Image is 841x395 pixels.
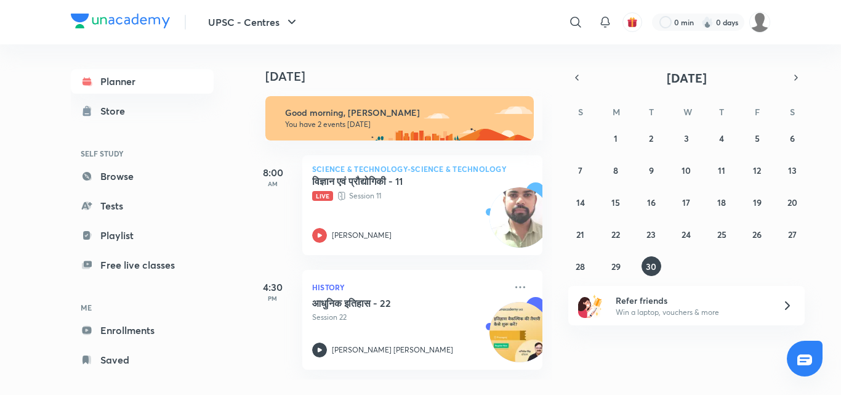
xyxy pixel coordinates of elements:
[71,164,214,189] a: Browse
[613,106,620,118] abbr: Monday
[312,312,505,323] p: Session 22
[71,297,214,318] h6: ME
[667,70,707,86] span: [DATE]
[248,180,297,187] p: AM
[647,197,656,208] abbr: September 16, 2025
[719,132,724,144] abbr: September 4, 2025
[248,295,297,302] p: PM
[642,192,661,212] button: September 16, 2025
[790,132,795,144] abbr: September 6, 2025
[606,128,626,148] button: September 1, 2025
[611,229,620,240] abbr: September 22, 2025
[684,132,689,144] abbr: September 3, 2025
[642,160,661,180] button: September 9, 2025
[571,160,590,180] button: September 7, 2025
[201,10,307,35] button: UPSC - Centres
[749,12,770,33] img: Abhijeet Srivastav
[677,128,696,148] button: September 3, 2025
[755,106,760,118] abbr: Friday
[571,224,590,244] button: September 21, 2025
[312,165,533,173] p: Science & Technology-Science & Technology
[71,14,170,28] img: Company Logo
[578,106,583,118] abbr: Sunday
[611,197,620,208] abbr: September 15, 2025
[752,229,762,240] abbr: September 26, 2025
[585,69,787,86] button: [DATE]
[753,165,761,176] abbr: September 12, 2025
[622,12,642,32] button: avatar
[71,69,214,94] a: Planner
[627,17,638,28] img: avatar
[606,256,626,276] button: September 29, 2025
[312,191,333,201] span: Live
[571,192,590,212] button: September 14, 2025
[616,307,767,318] p: Win a laptop, vouchers & more
[71,318,214,343] a: Enrollments
[718,165,725,176] abbr: September 11, 2025
[578,293,603,318] img: referral
[683,106,692,118] abbr: Wednesday
[614,132,618,144] abbr: September 1, 2025
[682,197,690,208] abbr: September 17, 2025
[753,197,762,208] abbr: September 19, 2025
[616,294,767,307] h6: Refer friends
[747,224,767,244] button: September 26, 2025
[312,175,465,187] h5: विज्ञान एवं प्रौद्योगिकी - 11
[755,132,760,144] abbr: September 5, 2025
[682,229,691,240] abbr: September 24, 2025
[747,160,767,180] button: September 12, 2025
[312,190,505,202] p: Session 11
[783,160,802,180] button: September 13, 2025
[717,229,726,240] abbr: September 25, 2025
[677,224,696,244] button: September 24, 2025
[71,143,214,164] h6: SELF STUDY
[613,165,618,176] abbr: September 8, 2025
[606,224,626,244] button: September 22, 2025
[788,165,797,176] abbr: September 13, 2025
[576,197,585,208] abbr: September 14, 2025
[248,280,297,295] h5: 4:30
[332,230,392,241] p: [PERSON_NAME]
[71,14,170,31] a: Company Logo
[719,106,724,118] abbr: Thursday
[312,280,505,295] p: History
[646,261,656,272] abbr: September 30, 2025
[712,128,731,148] button: September 4, 2025
[642,128,661,148] button: September 2, 2025
[646,229,656,240] abbr: September 23, 2025
[712,160,731,180] button: September 11, 2025
[100,104,132,118] div: Store
[682,165,691,176] abbr: September 10, 2025
[606,192,626,212] button: September 15, 2025
[71,193,214,218] a: Tests
[783,128,802,148] button: September 6, 2025
[606,160,626,180] button: September 8, 2025
[649,106,654,118] abbr: Tuesday
[285,120,523,129] p: You have 2 events [DATE]
[71,348,214,372] a: Saved
[717,197,726,208] abbr: September 18, 2025
[578,165,582,176] abbr: September 7, 2025
[642,256,661,276] button: September 30, 2025
[71,99,214,123] a: Store
[642,224,661,244] button: September 23, 2025
[571,256,590,276] button: September 28, 2025
[265,96,534,140] img: morning
[312,297,465,309] h5: आधुनिक इतिहास - 22
[248,165,297,180] h5: 8:00
[712,224,731,244] button: September 25, 2025
[787,197,797,208] abbr: September 20, 2025
[71,223,214,248] a: Playlist
[265,69,555,84] h4: [DATE]
[71,253,214,277] a: Free live classes
[611,261,621,272] abbr: September 29, 2025
[701,16,714,28] img: streak
[677,160,696,180] button: September 10, 2025
[783,192,802,212] button: September 20, 2025
[747,128,767,148] button: September 5, 2025
[783,224,802,244] button: September 27, 2025
[747,192,767,212] button: September 19, 2025
[788,229,797,240] abbr: September 27, 2025
[649,165,654,176] abbr: September 9, 2025
[790,106,795,118] abbr: Saturday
